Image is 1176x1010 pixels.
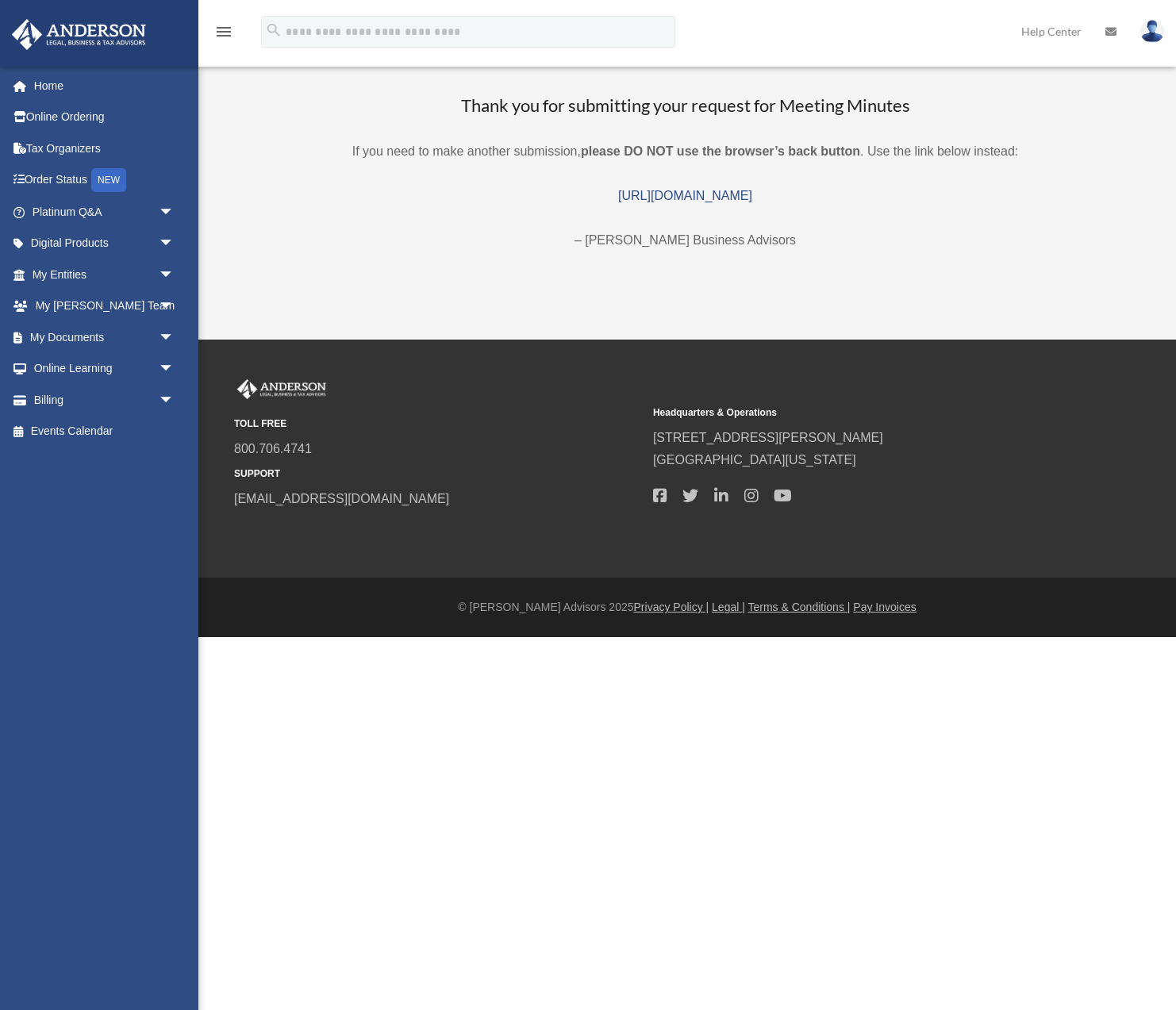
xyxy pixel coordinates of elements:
img: Anderson Advisors Platinum Portal [7,19,151,50]
a: [URL][DOMAIN_NAME] [618,189,752,202]
a: Pay Invoices [853,601,916,613]
a: My [PERSON_NAME] Teamarrow_drop_down [11,290,198,322]
a: [GEOGRAPHIC_DATA][US_STATE] [653,453,856,467]
a: 800.706.4741 [234,442,312,455]
b: please DO NOT use the browser’s back button [581,144,860,158]
span: arrow_drop_down [159,259,190,291]
i: menu [214,22,233,41]
span: arrow_drop_down [159,290,190,323]
a: My Entitiesarrow_drop_down [11,259,198,290]
a: Digital Productsarrow_drop_down [11,228,198,259]
h3: Thank you for submitting your request for Meeting Minutes [214,94,1156,118]
a: Terms & Conditions | [748,601,851,613]
a: Billingarrow_drop_down [11,384,198,416]
a: menu [214,28,233,41]
a: Privacy Policy | [634,601,709,613]
img: User Pic [1140,20,1164,43]
small: TOLL FREE [234,416,642,432]
a: Order StatusNEW [11,164,198,197]
a: Online Ordering [11,102,198,133]
span: arrow_drop_down [159,196,190,228]
a: Legal | [712,601,745,613]
p: If you need to make another submission, . Use the link below instead: [214,140,1156,163]
p: – [PERSON_NAME] Business Advisors [214,229,1156,252]
span: arrow_drop_down [159,228,190,260]
span: arrow_drop_down [159,321,190,354]
small: Headquarters & Operations [653,405,1061,421]
i: search [265,21,282,39]
a: Home [11,70,198,102]
span: arrow_drop_down [159,353,190,386]
div: © [PERSON_NAME] Advisors 2025 [198,597,1176,617]
span: arrow_drop_down [159,384,190,417]
a: Tax Organizers [11,132,198,164]
a: My Documentsarrow_drop_down [11,321,198,353]
a: Online Learningarrow_drop_down [11,353,198,385]
div: NEW [91,168,126,192]
img: Anderson Advisors Platinum Portal [234,379,329,400]
small: SUPPORT [234,466,642,482]
a: [STREET_ADDRESS][PERSON_NAME] [653,431,883,444]
a: Platinum Q&Aarrow_drop_down [11,196,198,228]
a: [EMAIL_ADDRESS][DOMAIN_NAME] [234,492,449,505]
a: Events Calendar [11,416,198,447]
